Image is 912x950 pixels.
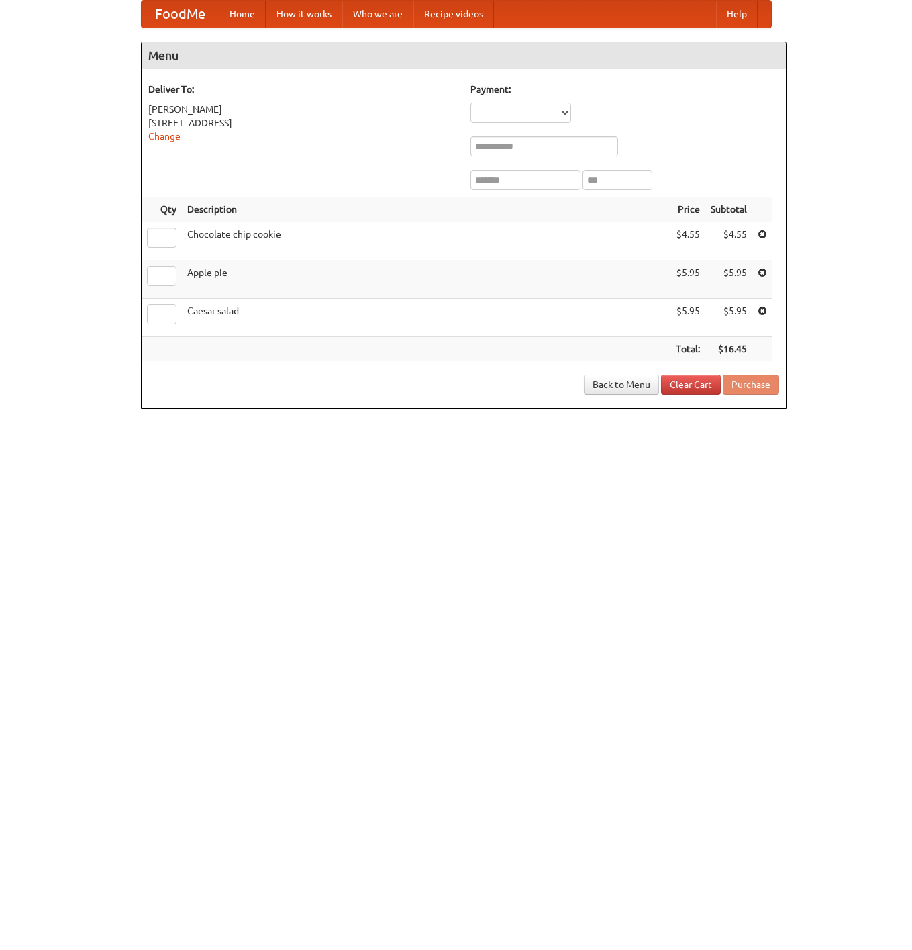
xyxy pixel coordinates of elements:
[670,260,705,299] td: $5.95
[661,375,721,395] a: Clear Cart
[705,197,752,222] th: Subtotal
[142,42,786,69] h4: Menu
[148,131,181,142] a: Change
[182,222,670,260] td: Chocolate chip cookie
[705,260,752,299] td: $5.95
[716,1,758,28] a: Help
[142,1,219,28] a: FoodMe
[182,197,670,222] th: Description
[342,1,413,28] a: Who we are
[670,222,705,260] td: $4.55
[182,299,670,337] td: Caesar salad
[266,1,342,28] a: How it works
[148,116,457,130] div: [STREET_ADDRESS]
[584,375,659,395] a: Back to Menu
[142,197,182,222] th: Qty
[723,375,779,395] button: Purchase
[670,337,705,362] th: Total:
[148,83,457,96] h5: Deliver To:
[148,103,457,116] div: [PERSON_NAME]
[182,260,670,299] td: Apple pie
[670,299,705,337] td: $5.95
[413,1,494,28] a: Recipe videos
[670,197,705,222] th: Price
[219,1,266,28] a: Home
[705,222,752,260] td: $4.55
[470,83,779,96] h5: Payment:
[705,299,752,337] td: $5.95
[705,337,752,362] th: $16.45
